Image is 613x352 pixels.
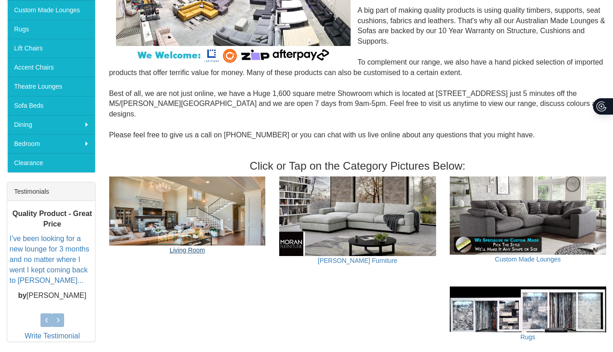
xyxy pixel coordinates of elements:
[12,209,92,227] b: Quality Product - Great Price
[7,0,95,20] a: Custom Made Lounges
[25,332,80,340] a: Write Testimonial
[7,58,95,77] a: Accent Chairs
[495,256,561,263] a: Custom Made Lounges
[7,153,95,172] a: Clearance
[450,176,606,255] img: Custom Made Lounges
[7,39,95,58] a: Lift Chairs
[520,333,535,341] a: Rugs
[10,235,89,284] a: I’ve been looking for a new lounge for 3 months and no matter where I went I kept coming back to ...
[7,115,95,134] a: Dining
[7,96,95,115] a: Sofa Beds
[18,291,27,299] b: by
[318,257,397,264] a: [PERSON_NAME] Furniture
[7,182,95,201] div: Testimonials
[7,77,95,96] a: Theatre Lounges
[109,176,266,246] img: Living Room
[7,20,95,39] a: Rugs
[10,290,95,301] p: [PERSON_NAME]
[170,246,205,254] a: Living Room
[109,160,606,172] h3: Click or Tap on the Category Pictures Below:
[279,176,436,256] img: Moran Furniture
[7,134,95,153] a: Bedroom
[450,287,606,332] img: Rugs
